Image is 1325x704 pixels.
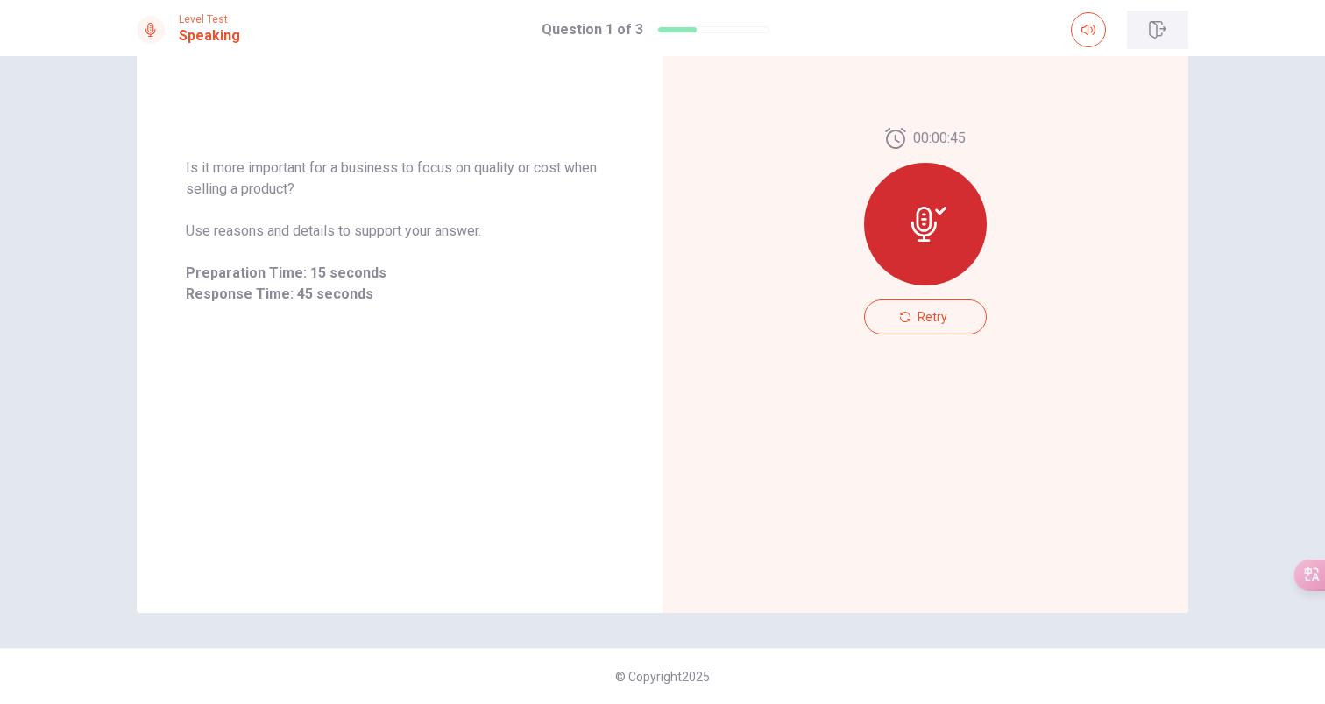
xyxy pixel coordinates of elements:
[918,310,947,324] span: Retry
[864,299,987,334] button: Retry
[179,25,240,46] h1: Speaking
[913,128,966,149] span: 00:00:45
[186,158,613,200] span: Is it more important for a business to focus on quality or cost when selling a product?
[186,284,613,305] span: Response Time: 45 seconds
[542,19,643,40] h1: Question 1 of 3
[179,13,240,25] span: Level Test
[186,221,613,242] span: Use reasons and details to support your answer.
[615,670,710,684] span: © Copyright 2025
[186,263,613,284] span: Preparation Time: 15 seconds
